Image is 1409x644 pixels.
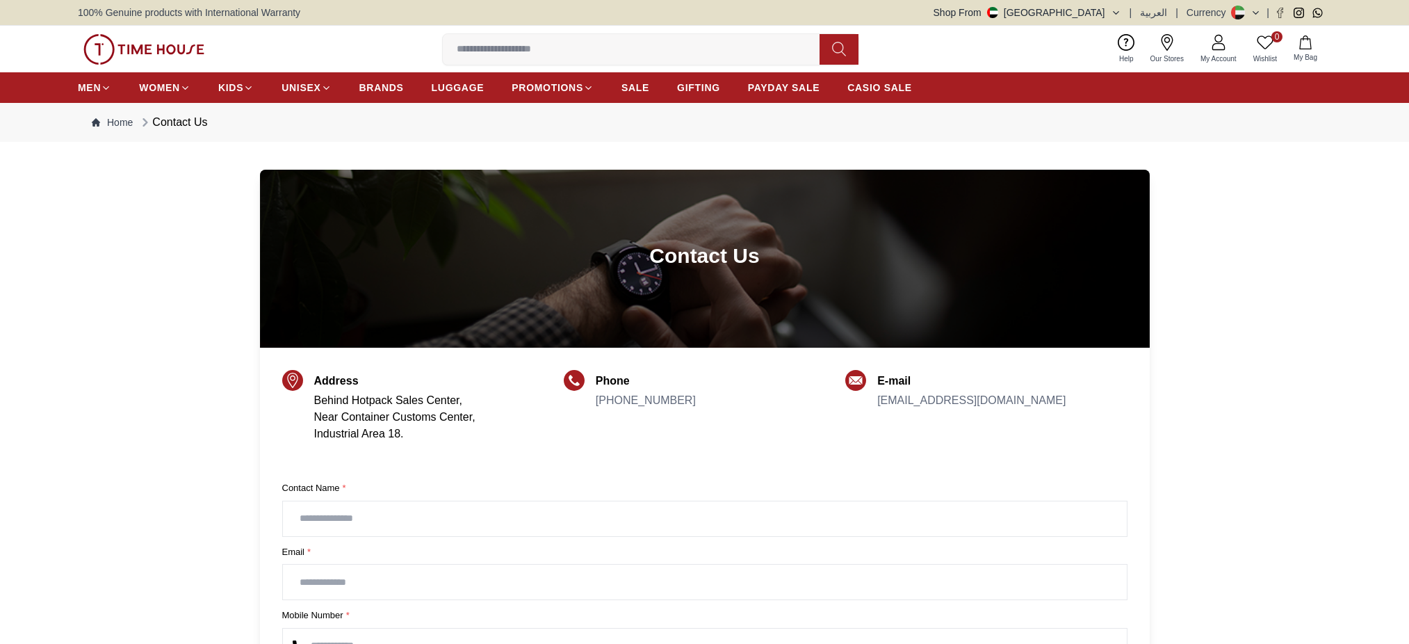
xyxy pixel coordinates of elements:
a: Our Stores [1142,31,1192,67]
a: LUGGAGE [432,75,484,100]
a: MEN [78,75,111,100]
span: PROMOTIONS [512,81,583,95]
h5: Phone [596,373,696,389]
span: LUGGAGE [432,81,484,95]
div: Contact Us [138,114,207,131]
a: Home [92,115,133,129]
label: Email [282,545,1127,559]
a: UNISEX [282,75,331,100]
h1: Contact Us [649,243,759,268]
span: Help [1114,54,1139,64]
button: Shop From[GEOGRAPHIC_DATA] [934,6,1121,19]
a: Whatsapp [1312,8,1323,18]
a: WOMEN [139,75,190,100]
label: Mobile Number [282,609,1127,622]
a: Facebook [1275,8,1285,18]
img: United Arab Emirates [987,7,998,18]
span: WOMEN [139,81,180,95]
a: PAYDAY SALE [748,75,820,100]
div: Currency [1187,6,1232,19]
h5: E-mail [877,373,1066,389]
a: KIDS [218,75,254,100]
p: Behind Hotpack Sales Center, [314,392,475,409]
a: CASIO SALE [847,75,912,100]
span: 0 [1271,31,1282,42]
span: My Account [1195,54,1242,64]
span: | [1267,6,1269,19]
a: GIFTING [677,75,720,100]
span: Our Stores [1145,54,1189,64]
p: Industrial Area 18. [314,426,475,442]
span: BRANDS [359,81,404,95]
h5: Address [314,373,475,389]
a: [PHONE_NUMBER] [596,394,696,406]
span: My Bag [1288,52,1323,63]
span: | [1175,6,1178,19]
a: PROMOTIONS [512,75,594,100]
a: [EMAIL_ADDRESS][DOMAIN_NAME] [877,394,1066,406]
span: KIDS [218,81,243,95]
span: CASIO SALE [847,81,912,95]
span: | [1130,6,1132,19]
label: Contact Name [282,481,1127,495]
p: Near Container Customs Center, [314,409,475,426]
span: MEN [78,81,101,95]
span: 100% Genuine products with International Warranty [78,6,300,19]
span: GIFTING [677,81,720,95]
button: العربية [1140,6,1167,19]
span: Wishlist [1248,54,1282,64]
button: My Bag [1285,33,1326,65]
span: UNISEX [282,81,320,95]
span: SALE [621,81,649,95]
nav: Breadcrumb [78,103,1331,142]
a: 0Wishlist [1245,31,1285,67]
a: Help [1111,31,1142,67]
a: BRANDS [359,75,404,100]
img: ... [83,34,204,65]
a: Instagram [1294,8,1304,18]
span: PAYDAY SALE [748,81,820,95]
a: SALE [621,75,649,100]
